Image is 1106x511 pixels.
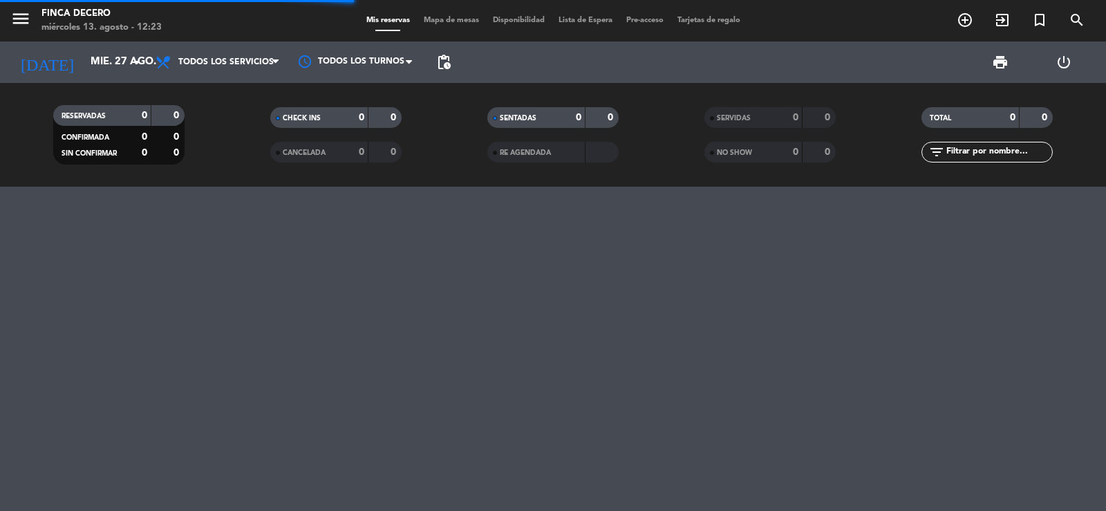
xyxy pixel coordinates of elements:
div: miércoles 13. agosto - 12:23 [41,21,162,35]
strong: 0 [142,111,147,120]
span: pending_actions [435,54,452,71]
span: NO SHOW [717,149,752,156]
strong: 0 [142,132,147,142]
input: Filtrar por nombre... [945,145,1052,160]
i: exit_to_app [994,12,1011,28]
span: Tarjetas de regalo [671,17,747,24]
strong: 0 [174,111,182,120]
strong: 0 [825,113,833,122]
strong: 0 [359,113,364,122]
strong: 0 [174,148,182,158]
strong: 0 [1042,113,1050,122]
strong: 0 [576,113,581,122]
i: filter_list [928,144,945,160]
strong: 0 [142,148,147,158]
span: Disponibilidad [486,17,552,24]
i: search [1069,12,1085,28]
i: arrow_drop_down [129,54,145,71]
div: Finca Decero [41,7,162,21]
span: SIN CONFIRMAR [62,150,117,157]
span: CANCELADA [283,149,326,156]
strong: 0 [793,113,798,122]
strong: 0 [793,147,798,157]
i: power_settings_new [1056,54,1072,71]
span: Mis reservas [359,17,417,24]
strong: 0 [608,113,616,122]
i: [DATE] [10,47,84,77]
i: add_circle_outline [957,12,973,28]
span: RESERVADAS [62,113,106,120]
i: turned_in_not [1031,12,1048,28]
div: LOG OUT [1032,41,1096,83]
button: menu [10,8,31,34]
span: print [992,54,1009,71]
span: TOTAL [930,115,951,122]
strong: 0 [359,147,364,157]
span: RE AGENDADA [500,149,551,156]
i: menu [10,8,31,29]
span: CONFIRMADA [62,134,109,141]
strong: 0 [1010,113,1015,122]
span: SERVIDAS [717,115,751,122]
span: Todos los servicios [178,57,274,67]
span: Pre-acceso [619,17,671,24]
strong: 0 [391,147,399,157]
span: Lista de Espera [552,17,619,24]
span: Mapa de mesas [417,17,486,24]
strong: 0 [174,132,182,142]
span: CHECK INS [283,115,321,122]
strong: 0 [391,113,399,122]
span: SENTADAS [500,115,536,122]
strong: 0 [825,147,833,157]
